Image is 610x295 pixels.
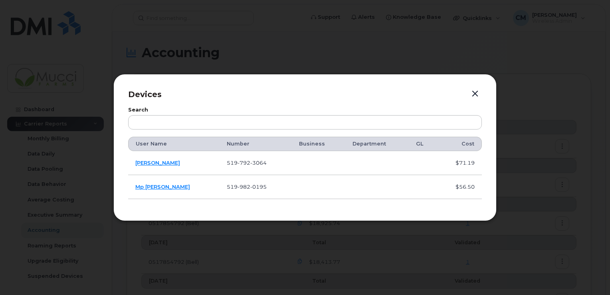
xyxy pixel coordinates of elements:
[438,137,482,151] th: Cost
[220,137,291,151] th: Number
[345,137,409,151] th: Department
[227,183,267,190] span: 519
[238,183,250,190] span: 982
[438,151,482,175] td: $71.19
[292,137,345,151] th: Business
[250,183,267,190] span: 0195
[227,159,267,166] span: 519
[438,175,482,199] td: $56.50
[135,183,190,190] a: Mp [PERSON_NAME]
[238,159,250,166] span: 792
[135,159,180,166] a: [PERSON_NAME]
[128,137,220,151] th: User Name
[250,159,267,166] span: 3064
[409,137,438,151] th: GL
